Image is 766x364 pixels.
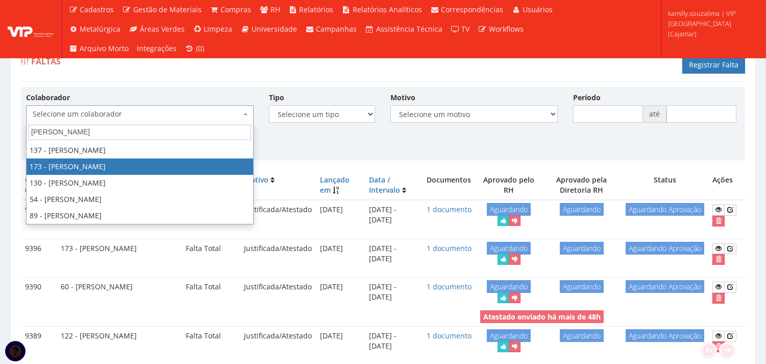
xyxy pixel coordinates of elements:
[626,203,704,216] span: Aguardando Aprovação
[316,326,365,356] td: [DATE]
[269,93,284,103] label: Tipo
[487,329,531,342] span: Aguardando
[27,175,253,191] li: 130 - [PERSON_NAME]
[483,312,601,322] strong: Atestado enviado há mais de 48h
[21,239,57,269] td: 9396
[27,208,253,224] li: 89 - [PERSON_NAME]
[560,242,604,255] span: Aguardando
[643,105,666,123] span: até
[462,24,470,34] span: TV
[474,19,528,39] a: Workflows
[237,19,302,39] a: Universidade
[31,56,61,67] span: Faltas
[316,200,365,231] td: [DATE]
[427,331,472,340] a: 1 documento
[316,24,357,34] span: Campanhas
[57,326,182,356] td: 122 - [PERSON_NAME]
[57,239,182,269] td: 173 - [PERSON_NAME]
[65,19,125,39] a: Metalúrgica
[80,43,129,53] span: Arquivo Morto
[487,242,531,255] span: Aguardando
[57,278,182,308] td: 60 - [PERSON_NAME]
[476,171,541,200] th: Aprovado pelo RH
[560,280,604,293] span: Aguardando
[189,19,237,39] a: Limpeza
[708,171,745,200] th: Ações
[441,5,504,14] span: Correspondências
[365,278,422,308] td: [DATE] - [DATE]
[137,43,177,53] span: Integrações
[21,326,57,356] td: 9389
[27,158,253,175] li: 173 - [PERSON_NAME]
[541,171,622,200] th: Aprovado pela Diretoria RH
[133,5,202,14] span: Gestão de Materiais
[316,239,365,269] td: [DATE]
[376,24,442,34] span: Assistência Técnica
[487,280,531,293] span: Aguardando
[487,203,531,216] span: Aguardando
[240,278,316,308] td: Justificada/Atestado
[204,24,233,34] span: Limpeza
[682,56,745,74] a: Registrar Falta
[390,93,415,103] label: Motivo
[8,21,54,37] img: logo
[365,326,422,356] td: [DATE] - [DATE]
[33,109,241,119] span: Selecione um colaborador
[133,39,181,58] a: Integrações
[427,243,472,253] a: 1 documento
[80,24,121,34] span: Metalúrgica
[668,8,753,39] span: kamilly.souzalima | VIP [GEOGRAPHIC_DATA] (Cajamar)
[320,175,350,195] a: Lançado em
[182,239,239,269] td: Falta Total
[182,326,239,356] td: Falta Total
[361,19,447,39] a: Assistência Técnica
[353,5,422,14] span: Relatórios Analíticos
[427,282,472,291] a: 1 documento
[182,278,239,308] td: Falta Total
[573,93,601,103] label: Período
[244,175,268,185] a: Motivo
[140,24,185,34] span: Áreas Verdes
[21,200,57,231] td: 9397
[316,278,365,308] td: [DATE]
[365,239,422,269] td: [DATE] - [DATE]
[523,5,553,14] span: Usuários
[240,200,316,231] td: Justificada/Atestado
[80,5,114,14] span: Cadastros
[369,175,400,195] a: Data / Intervalo
[25,175,50,185] a: Código
[270,5,280,14] span: RH
[626,280,704,293] span: Aguardando Aprovação
[626,242,704,255] span: Aguardando Aprovação
[196,43,204,53] span: (0)
[26,93,70,103] label: Colaborador
[252,24,297,34] span: Universidade
[427,204,472,214] a: 1 documento
[65,39,133,58] a: Arquivo Morto
[560,203,604,216] span: Aguardando
[447,19,474,39] a: TV
[300,5,334,14] span: Relatórios
[301,19,361,39] a: Campanhas
[125,19,189,39] a: Áreas Verdes
[27,142,253,158] li: 137 - [PERSON_NAME]
[221,5,252,14] span: Compras
[21,278,57,308] td: 9390
[622,171,708,200] th: Status
[181,39,209,58] a: (0)
[422,171,476,200] th: Documentos
[240,239,316,269] td: Justificada/Atestado
[626,329,704,342] span: Aguardando Aprovação
[26,105,254,123] span: Selecione um colaborador
[240,326,316,356] td: Justificada/Atestado
[560,329,604,342] span: Aguardando
[365,200,422,231] td: [DATE] - [DATE]
[27,191,253,208] li: 54 - [PERSON_NAME]
[489,24,524,34] span: Workflows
